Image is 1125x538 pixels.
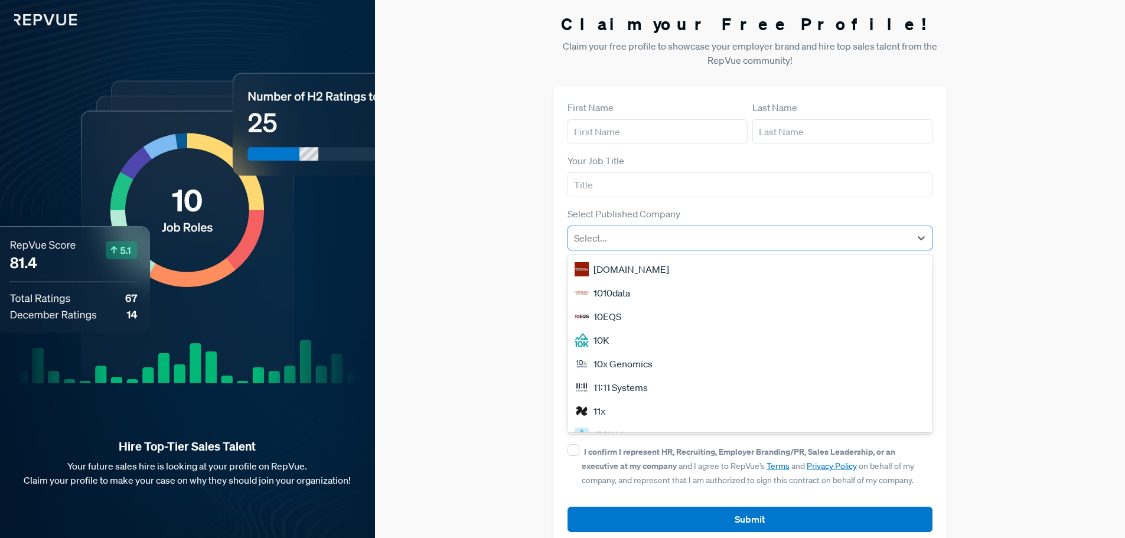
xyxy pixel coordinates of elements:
div: 10x Genomics [568,352,933,376]
a: Privacy Policy [807,461,857,471]
img: 11x [575,404,589,418]
img: 10EQS [575,309,589,324]
p: Your future sales hire is looking at your profile on RepVue. Claim your profile to make your case... [19,459,356,487]
label: First Name [568,100,614,115]
label: Select Published Company [568,207,680,221]
strong: Hire Top-Tier Sales Talent [19,439,356,454]
img: 10K [575,333,589,347]
img: 120Water [575,428,589,442]
img: 11:11 Systems [575,380,589,394]
img: 10x Genomics [575,357,589,371]
label: Your Job Title [568,154,624,168]
div: 120Water [568,423,933,446]
div: 10EQS [568,305,933,328]
div: [DOMAIN_NAME] [568,257,933,281]
input: First Name [568,119,748,144]
div: 1010data [568,281,933,305]
input: Last Name [752,119,932,144]
div: 11x [568,399,933,423]
button: Submit [568,507,933,532]
img: 1010data [575,286,589,300]
h3: Claim your Free Profile! [553,14,947,34]
div: 10K [568,328,933,352]
div: 11:11 Systems [568,376,933,399]
a: Terms [767,461,790,471]
strong: I confirm I represent HR, Recruiting, Employer Branding/PR, Sales Leadership, or an executive at ... [582,446,895,471]
span: and I agree to RepVue’s and on behalf of my company, and represent that I am authorized to sign t... [582,446,914,485]
p: Claim your free profile to showcase your employer brand and hire top sales talent from the RepVue... [553,39,947,67]
img: 1000Bulbs.com [575,262,589,276]
input: Title [568,172,933,197]
label: Last Name [752,100,797,115]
